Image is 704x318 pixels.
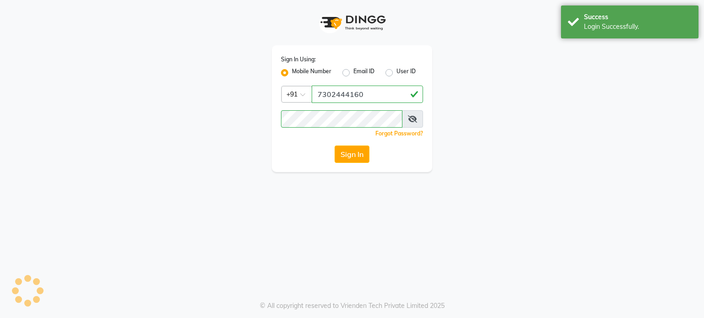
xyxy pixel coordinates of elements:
img: logo1.svg [315,9,389,36]
label: Email ID [353,67,374,78]
label: User ID [396,67,416,78]
div: Login Successfully. [584,22,692,32]
input: Username [312,86,423,103]
div: Success [584,12,692,22]
label: Sign In Using: [281,55,316,64]
label: Mobile Number [292,67,331,78]
a: Forgot Password? [375,130,423,137]
input: Username [281,110,402,128]
button: Sign In [335,146,369,163]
